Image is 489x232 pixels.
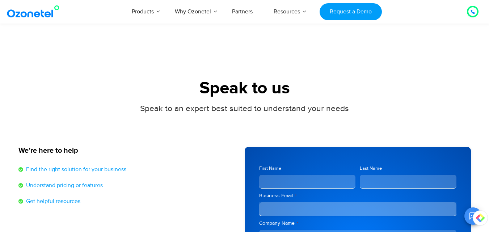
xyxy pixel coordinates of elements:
span: Speak to an expert best suited to understand your needs [140,104,349,114]
span: Get helpful resources [24,197,80,206]
button: Open chat [464,207,482,225]
label: First Name [259,165,356,172]
span: Understand pricing or features [24,181,103,190]
span: Find the right solution for your business [24,165,126,174]
label: Last Name [360,165,456,172]
h1: Speak to us [18,79,471,98]
label: Business Email [259,192,456,199]
a: Request a Demo [320,3,381,20]
h5: We’re here to help [18,147,237,154]
label: Company Name [259,220,456,227]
